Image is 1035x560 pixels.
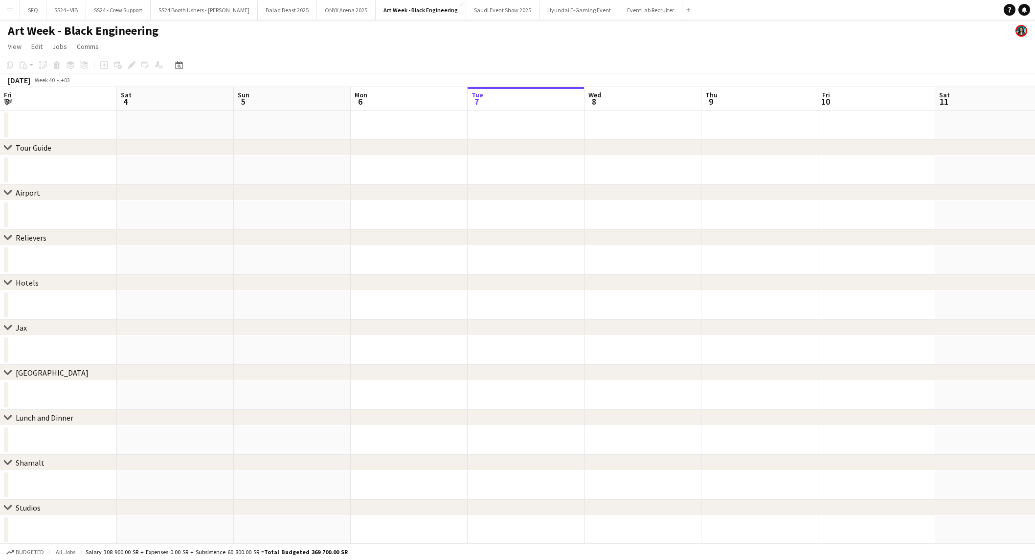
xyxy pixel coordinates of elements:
[4,40,25,53] a: View
[16,549,44,556] span: Budgeted
[54,548,77,556] span: All jobs
[16,233,46,243] div: Relievers
[16,503,41,513] div: Studios
[77,42,99,51] span: Comms
[466,0,540,20] button: Saudi Event Show 2025
[353,96,367,107] span: 6
[472,90,483,99] span: Tue
[48,40,71,53] a: Jobs
[16,143,51,153] div: Tour Guide
[20,0,46,20] button: SFQ
[119,96,132,107] span: 4
[31,42,43,51] span: Edit
[587,96,601,107] span: 8
[822,90,830,99] span: Fri
[264,548,348,556] span: Total Budgeted 369 700.00 SR
[16,458,45,468] div: Shamalt
[73,40,103,53] a: Comms
[258,0,317,20] button: Balad Beast 2025
[704,96,718,107] span: 9
[16,368,89,378] div: [GEOGRAPHIC_DATA]
[938,96,950,107] span: 11
[355,90,367,99] span: Mon
[588,90,601,99] span: Wed
[46,0,86,20] button: SS24 - VIB
[86,0,151,20] button: SS24 - Crew Support
[16,278,39,288] div: Hotels
[317,0,376,20] button: ONYX Arena 2025
[121,90,132,99] span: Sat
[2,96,12,107] span: 3
[1015,25,1027,37] app-user-avatar: Raghad Faisal
[86,548,348,556] div: Salary 308 900.00 SR + Expenses 0.00 SR + Subsistence 60 800.00 SR =
[8,75,30,85] div: [DATE]
[8,23,158,38] h1: Art Week - Black Engineering
[52,42,67,51] span: Jobs
[61,76,70,84] div: +03
[8,42,22,51] span: View
[236,96,249,107] span: 5
[16,413,73,423] div: Lunch and Dinner
[27,40,46,53] a: Edit
[32,76,57,84] span: Week 40
[619,0,682,20] button: EventLab Recruiter
[5,547,45,558] button: Budgeted
[470,96,483,107] span: 7
[540,0,619,20] button: Hyundai E-Gaming Event
[939,90,950,99] span: Sat
[821,96,830,107] span: 10
[238,90,249,99] span: Sun
[16,188,40,198] div: Airport
[16,323,27,333] div: Jax
[4,90,12,99] span: Fri
[376,0,466,20] button: Art Week - Black Engineering
[705,90,718,99] span: Thu
[151,0,258,20] button: SS24 Booth Ushers - [PERSON_NAME]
